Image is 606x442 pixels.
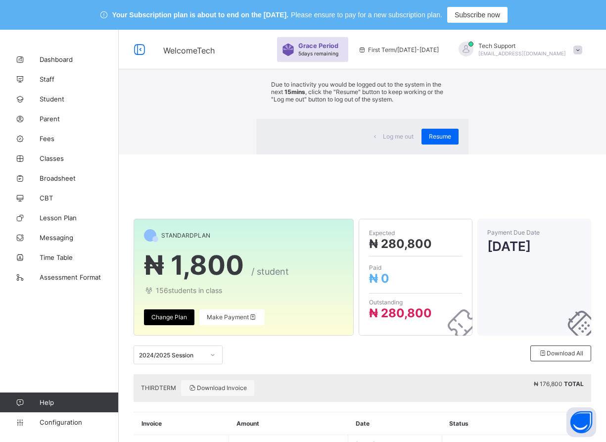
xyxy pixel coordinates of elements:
span: Payment Due Date [487,229,581,236]
th: Status [442,412,591,435]
span: STANDARD PLAN [161,232,210,239]
span: [DATE] [487,239,581,254]
span: [EMAIL_ADDRESS][DOMAIN_NAME] [478,50,566,56]
span: Classes [40,154,119,162]
span: Broadsheet [40,174,119,182]
span: ₦ 176,800 [534,380,562,388]
span: Log me out [383,133,414,140]
span: Download Invoice [188,384,247,392]
p: Due to inactivity you would be logged out to the system in the next , click the "Resume" button t... [271,81,454,103]
span: Subscribe now [455,11,500,19]
span: Lesson Plan [40,214,119,222]
span: 5 days remaining [298,50,338,56]
span: Please ensure to pay for a new subscription plan. [291,11,442,19]
b: TOTAL [564,380,584,388]
span: Paid [369,264,462,271]
span: Expected [369,229,462,237]
span: Parent [40,115,119,123]
span: Messaging [40,234,119,242]
span: Help [40,398,118,406]
span: session/term information [358,46,439,53]
div: TechSupport [449,42,587,58]
span: 156 students in class [144,286,343,295]
span: Staff [40,75,119,83]
span: Grace Period [298,42,338,49]
span: Assessment Format [40,273,119,281]
span: Fees [40,135,119,143]
th: Date [348,412,442,435]
span: Download All [538,349,583,357]
span: Change Plan [151,313,187,321]
span: ₦ 280,800 [369,306,432,320]
span: Outstanding [369,298,462,306]
span: / student [251,266,289,277]
span: Dashboard [40,55,119,63]
strong: 15mins [284,88,305,96]
button: Open asap [566,407,596,437]
span: Tech Support [478,42,566,49]
th: Amount [229,412,348,435]
span: Your Subscription plan is about to end on the [DATE]. [112,11,288,19]
span: Time Table [40,253,119,261]
th: Invoice [134,412,229,435]
span: ₦ 0 [369,271,389,286]
span: Student [40,95,119,103]
img: sticker-purple.71386a28dfed39d6af7621340158ba97.svg [282,44,294,56]
span: CBT [40,194,119,202]
span: Welcome Tech [163,46,215,55]
span: THIRD TERM [141,384,176,392]
span: Make Payment [207,313,257,321]
span: Resume [429,133,451,140]
span: ₦ 1,800 [144,249,244,281]
span: ₦ 280,800 [369,237,432,251]
div: 2024/2025 Session [139,351,204,358]
span: Configuration [40,418,118,426]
